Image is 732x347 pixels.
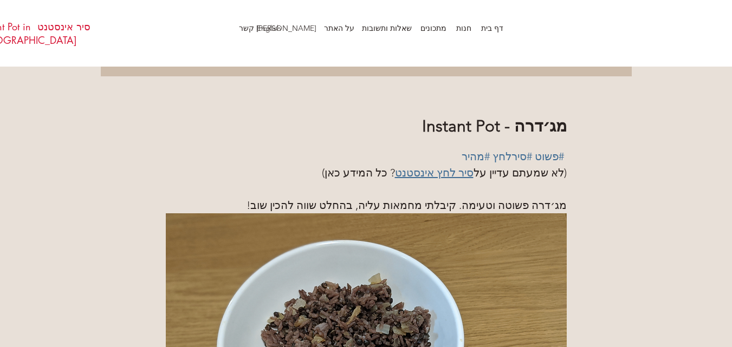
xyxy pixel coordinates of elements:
h1: מג׳דרה - Instant Pot [166,115,567,138]
p: דף בית [476,20,509,36]
a: #סירלחץ [493,150,532,163]
span: ? כל המידע כאן) [322,166,395,179]
p: מתכונים [415,20,452,36]
p: חנות [451,20,477,36]
a: סיר לחץ אינסטנט [395,166,474,179]
nav: אתר [227,20,509,36]
p: על האתר [319,20,360,36]
a: על האתר [322,20,360,36]
a: English [251,20,287,36]
a: שאלות ותשובות [360,20,417,36]
a: [PERSON_NAME] קשר [287,20,322,36]
a: דף בית [477,20,509,36]
a: חנות [452,20,477,36]
p: [PERSON_NAME] קשר [234,20,322,36]
a: #מהיר [462,150,490,163]
a: מתכונים [417,20,452,36]
p: שאלות ותשובות [357,20,417,36]
a: #פשוט [535,150,564,163]
span: (לא שמעתם עדיין על [474,166,567,179]
span: מג׳דרה פשוטה וטעימה. קיבלתי מחמאות עליה, בהחלט שווה להכין שוב! [247,199,567,212]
